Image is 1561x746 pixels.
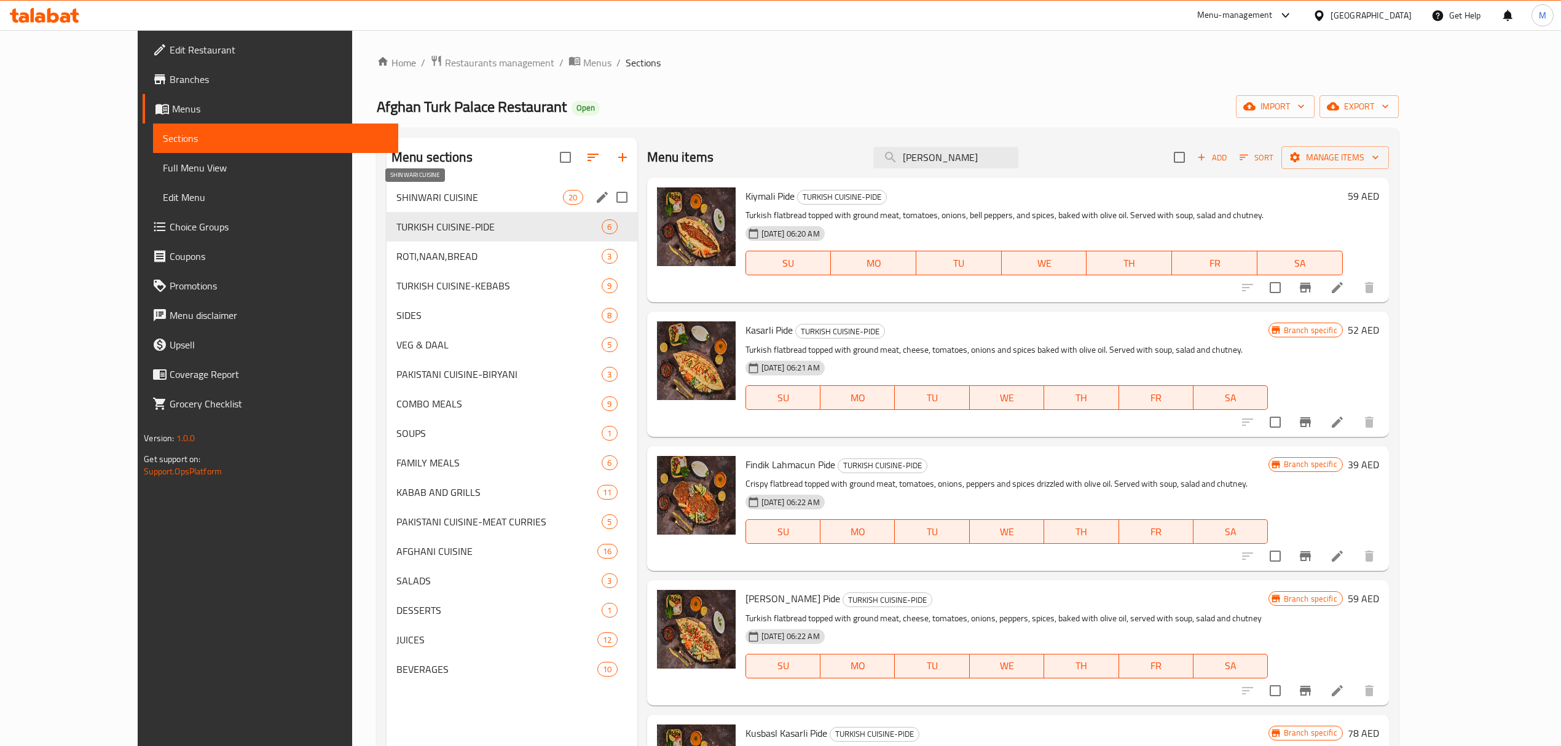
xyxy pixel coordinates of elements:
[1119,654,1193,678] button: FR
[396,308,602,323] div: SIDES
[387,654,637,684] div: BEVERAGES10
[583,55,611,70] span: Menus
[796,324,884,339] span: TURKISH CUISINE-PIDE
[602,426,617,441] div: items
[143,212,398,241] a: Choice Groups
[143,241,398,271] a: Coupons
[387,300,637,330] div: SIDES8
[970,385,1044,410] button: WE
[745,342,1268,358] p: Turkish flatbread topped with ground meat, cheese, tomatoes, onions and spices baked with olive o...
[1279,458,1342,470] span: Branch specific
[396,337,602,352] div: VEG & DAAL
[163,131,388,146] span: Sections
[1331,9,1412,22] div: [GEOGRAPHIC_DATA]
[396,249,602,264] span: ROTI,NAAN,BREAD
[602,428,616,439] span: 1
[170,278,388,293] span: Promotions
[751,389,816,407] span: SU
[900,523,964,541] span: TU
[797,190,887,205] div: TURKISH CUISINE-PIDE
[831,251,916,275] button: MO
[647,148,714,167] h2: Menu items
[598,664,616,675] span: 10
[144,430,174,446] span: Version:
[657,321,736,400] img: Kasarli Pide
[657,187,736,266] img: Kiymali Pide
[597,632,617,647] div: items
[387,448,637,477] div: FAMILY MEALS6
[602,516,616,528] span: 5
[751,523,816,541] span: SU
[745,251,832,275] button: SU
[757,630,825,642] span: [DATE] 06:22 AM
[1240,151,1273,165] span: Sort
[1049,389,1114,407] span: TH
[572,101,600,116] div: Open
[387,536,637,566] div: AFGHANI CUISINE16
[825,523,890,541] span: MO
[143,389,398,418] a: Grocery Checklist
[1198,523,1263,541] span: SA
[1177,254,1252,272] span: FR
[170,249,388,264] span: Coupons
[757,228,825,240] span: [DATE] 06:20 AM
[170,396,388,411] span: Grocery Checklist
[1330,549,1345,563] a: Edit menu item
[144,463,222,479] a: Support.OpsPlatform
[602,457,616,469] span: 6
[836,254,911,272] span: MO
[1044,385,1119,410] button: TH
[387,477,637,507] div: KABAB AND GRILLS11
[1002,251,1087,275] button: WE
[1281,146,1389,169] button: Manage items
[1262,543,1288,569] span: Select to update
[172,101,388,116] span: Menus
[396,662,597,677] div: BEVERAGES
[795,324,885,339] div: TURKISH CUISINE-PIDE
[1348,590,1379,607] h6: 59 AED
[143,35,398,65] a: Edit Restaurant
[170,367,388,382] span: Coverage Report
[626,55,661,70] span: Sections
[1330,280,1345,295] a: Edit menu item
[602,603,617,618] div: items
[597,662,617,677] div: items
[1198,657,1263,675] span: SA
[602,398,616,410] span: 9
[1319,95,1399,118] button: export
[1087,251,1172,275] button: TH
[396,219,602,234] span: TURKISH CUISINE-PIDE
[387,359,637,389] div: PAKISTANI CUISINE-BIRYANI3
[798,190,886,204] span: TURKISH CUISINE-PIDE
[820,519,895,544] button: MO
[1193,654,1268,678] button: SA
[602,514,617,529] div: items
[895,654,969,678] button: TU
[396,426,602,441] div: SOUPS
[597,544,617,559] div: items
[396,396,602,411] span: COMBO MEALS
[900,657,964,675] span: TU
[838,458,927,473] span: TURKISH CUISINE-PIDE
[396,367,602,382] span: PAKISTANI CUISINE-BIRYANI
[1262,409,1288,435] span: Select to update
[745,519,820,544] button: SU
[559,55,564,70] li: /
[143,65,398,94] a: Branches
[657,590,736,669] img: Kiymail Kasarli Pide
[843,593,932,607] span: TURKISH CUISINE-PIDE
[602,251,616,262] span: 3
[396,544,597,559] span: AFGHANI CUISINE
[1262,275,1288,300] span: Select to update
[1329,99,1389,114] span: export
[144,451,200,467] span: Get support on:
[143,330,398,359] a: Upsell
[396,632,597,647] span: JUICES
[602,278,617,293] div: items
[602,249,617,264] div: items
[1237,148,1276,167] button: Sort
[1348,724,1379,742] h6: 78 AED
[745,455,835,474] span: Findik Lahmacun Pide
